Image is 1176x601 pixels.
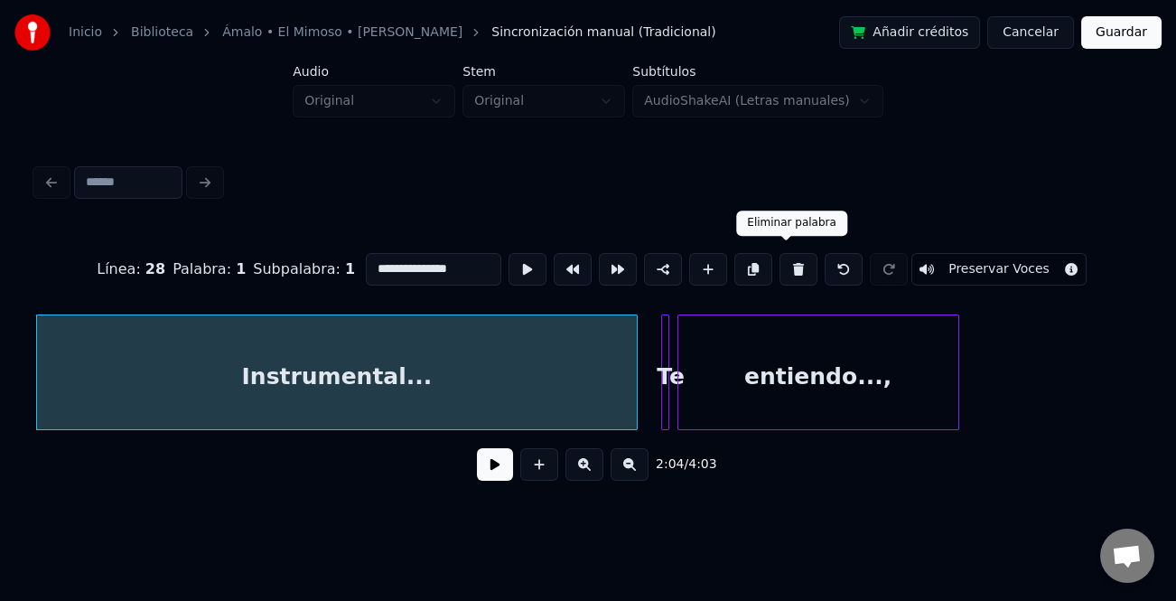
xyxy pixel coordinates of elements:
[1100,529,1154,583] div: Chat abierto
[491,23,715,42] span: Sincronización manual (Tradicional)
[69,23,716,42] nav: breadcrumb
[345,260,355,277] span: 1
[222,23,462,42] a: Ámalo • El Mimoso • [PERSON_NAME]
[173,258,246,280] div: Palabra :
[656,455,684,474] span: 2:04
[145,260,165,277] span: 28
[688,455,716,474] span: 4:03
[293,65,455,78] label: Audio
[747,216,836,230] div: Eliminar palabra
[632,65,883,78] label: Subtítulos
[911,253,1087,286] button: Toggle
[462,65,625,78] label: Stem
[839,16,980,49] button: Añadir créditos
[69,23,102,42] a: Inicio
[987,16,1074,49] button: Cancelar
[1081,16,1162,49] button: Guardar
[97,258,165,280] div: Línea :
[656,455,699,474] div: /
[236,260,246,277] span: 1
[253,258,355,280] div: Subpalabra :
[14,14,51,51] img: youka
[131,23,193,42] a: Biblioteca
